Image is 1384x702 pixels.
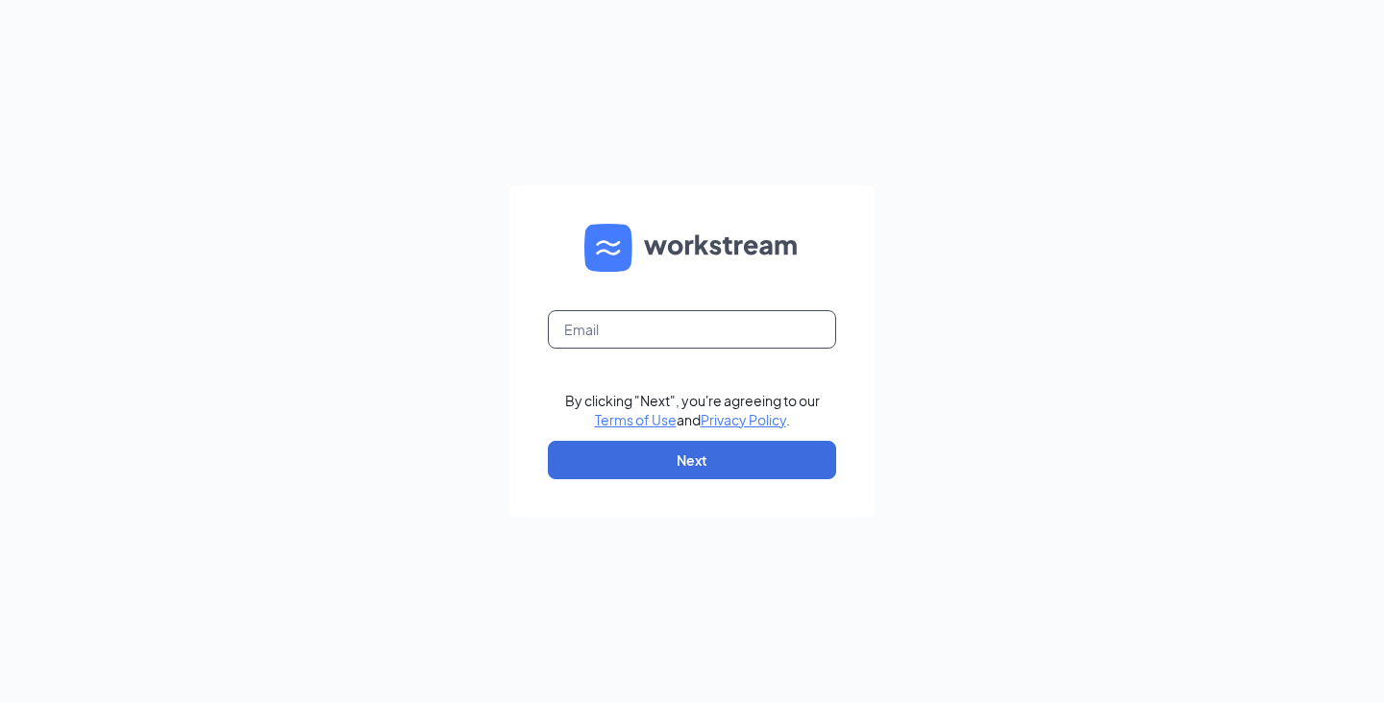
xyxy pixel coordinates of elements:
img: WS logo and Workstream text [584,224,800,272]
input: Email [548,310,836,349]
a: Terms of Use [595,411,677,428]
a: Privacy Policy [701,411,786,428]
div: By clicking "Next", you're agreeing to our and . [565,391,820,429]
button: Next [548,441,836,479]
